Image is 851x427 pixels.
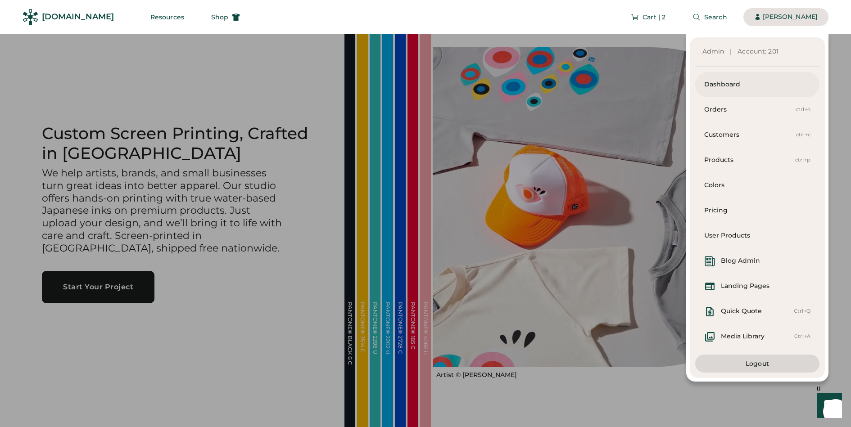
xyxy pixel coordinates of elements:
[796,106,811,113] div: ctrl+o
[794,308,811,315] div: Ctrl+Q
[795,157,811,164] div: ctrl+p
[704,206,810,215] div: Pricing
[704,80,810,89] div: Dashboard
[682,8,738,26] button: Search
[808,387,847,425] iframe: Front Chat
[42,11,114,22] div: [DOMAIN_NAME]
[23,9,38,25] img: Rendered Logo - Screens
[140,8,195,26] button: Resources
[704,156,795,165] div: Products
[704,14,727,20] span: Search
[721,282,770,291] div: Landing Pages
[643,14,665,20] span: Cart | 2
[200,8,251,26] button: Shop
[796,131,811,139] div: ctrl+c
[695,355,819,373] button: Logout
[704,105,796,114] div: Orders
[794,333,811,340] div: Ctrl+A
[763,13,818,22] div: [PERSON_NAME]
[704,231,810,240] div: User Products
[721,256,760,265] div: Blog Admin
[721,332,765,341] div: Media Library
[702,47,812,56] div: Admin | Account: 201
[704,181,810,190] div: Colors
[211,14,228,20] span: Shop
[704,130,796,139] div: Customers
[721,307,762,316] div: Quick Quote
[620,8,676,26] button: Cart | 2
